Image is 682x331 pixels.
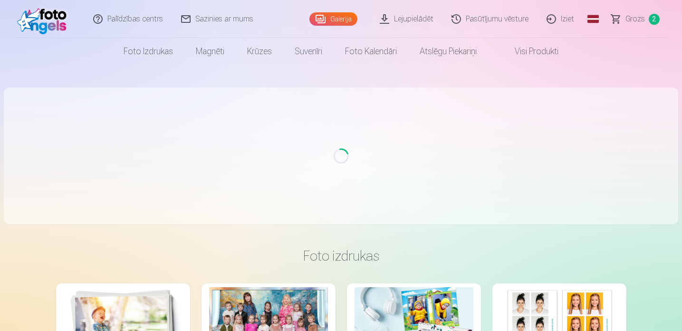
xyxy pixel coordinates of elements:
[17,4,72,34] img: /fa1
[236,38,283,65] a: Krūzes
[649,14,660,25] span: 2
[64,247,619,264] h3: Foto izdrukas
[334,38,408,65] a: Foto kalendāri
[112,38,184,65] a: Foto izdrukas
[309,12,357,26] a: Galerija
[184,38,236,65] a: Magnēti
[625,13,645,25] span: Grozs
[408,38,488,65] a: Atslēgu piekariņi
[283,38,334,65] a: Suvenīri
[488,38,570,65] a: Visi produkti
